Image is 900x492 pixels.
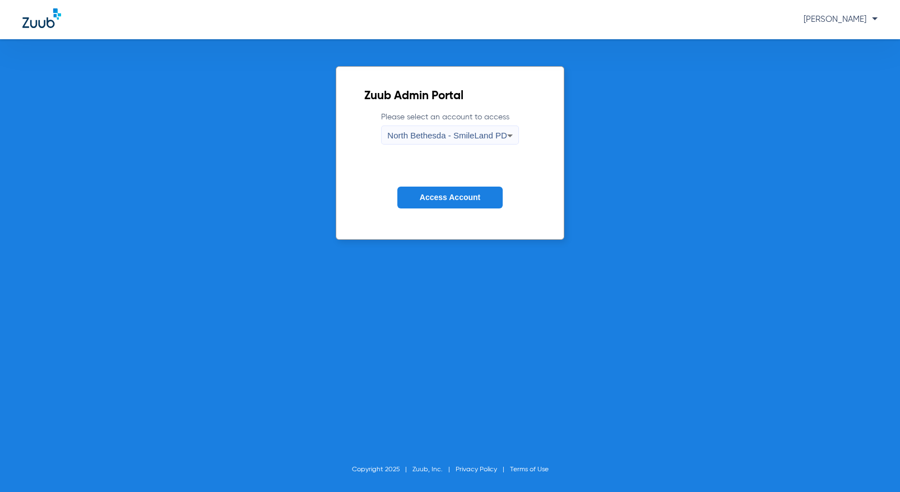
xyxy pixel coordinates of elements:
[397,187,503,208] button: Access Account
[844,438,900,492] iframe: Chat Widget
[456,466,497,473] a: Privacy Policy
[510,466,549,473] a: Terms of Use
[364,91,535,102] h2: Zuub Admin Portal
[387,131,507,140] span: North Bethesda - SmileLand PD
[381,112,518,145] label: Please select an account to access
[412,464,456,475] li: Zuub, Inc.
[22,8,61,28] img: Zuub Logo
[804,15,878,24] span: [PERSON_NAME]
[420,193,480,202] span: Access Account
[352,464,412,475] li: Copyright 2025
